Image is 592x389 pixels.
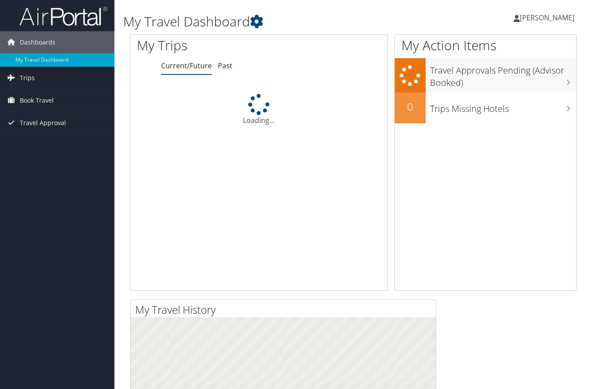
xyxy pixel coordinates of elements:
span: Trips [20,67,35,89]
span: Travel Approval [20,112,66,134]
a: Travel Approvals Pending (Advisor Booked) [395,58,576,92]
a: Past [218,61,232,70]
h2: 0 [395,99,426,114]
img: airportal-logo.png [19,6,107,26]
span: Dashboards [20,31,55,53]
a: Current/Future [161,61,212,70]
h1: My Trips [137,36,274,55]
h3: Trips Missing Hotels [430,98,576,115]
a: 0Trips Missing Hotels [395,93,576,123]
span: [PERSON_NAME] [520,13,574,22]
h2: My Travel History [135,302,436,317]
span: Book Travel [20,89,54,111]
h1: My Travel Dashboard [123,12,430,31]
h3: Travel Approvals Pending (Advisor Booked) [430,60,576,89]
a: [PERSON_NAME] [514,4,583,31]
h1: My Action Items [395,36,576,55]
div: Loading... [130,94,387,126]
